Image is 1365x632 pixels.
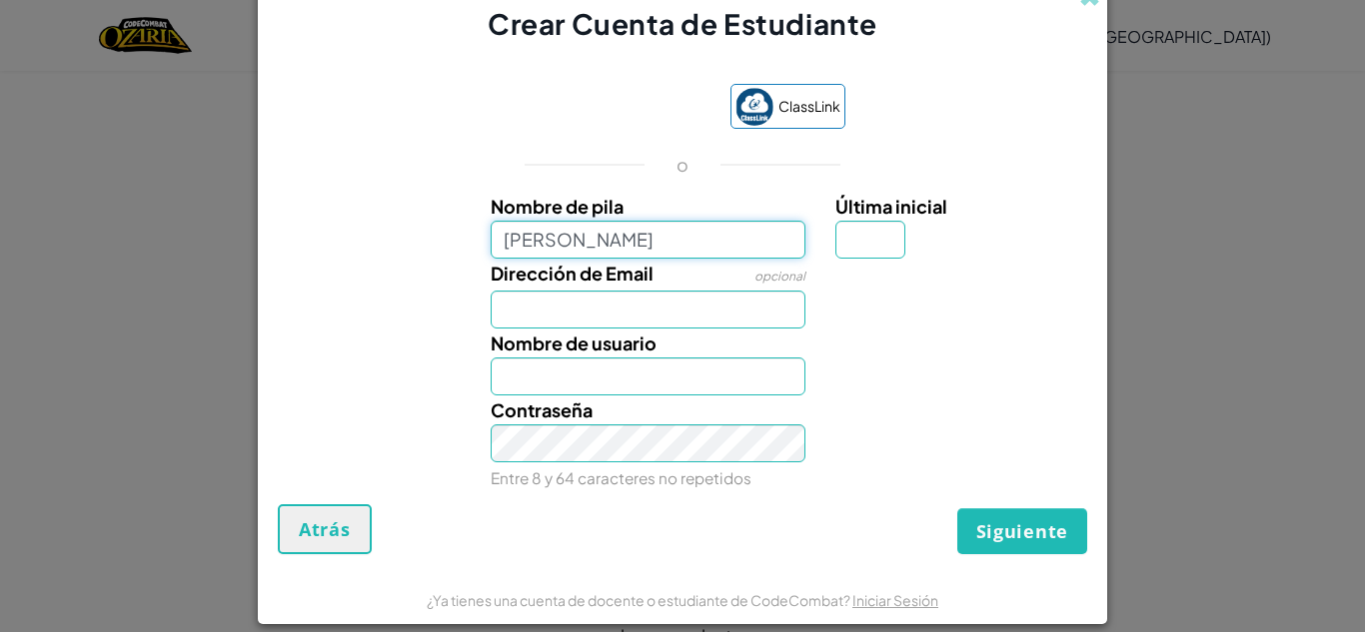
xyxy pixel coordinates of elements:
[278,504,372,554] button: Atrás
[957,508,1087,554] button: Siguiente
[491,468,751,487] small: Entre 8 y 64 caracteres no repetidos
[754,269,805,284] span: opcional
[852,591,938,609] a: Iniciar Sesión
[427,591,852,609] span: ¿Ya tienes una cuenta de docente o estudiante de CodeCombat?
[511,86,720,130] iframe: Botón de Acceder con Google
[778,92,840,121] span: ClassLink
[735,88,773,126] img: classlink-logo-small.png
[491,331,657,354] span: Nombre de usuario
[677,153,688,177] p: o
[491,398,593,421] span: Contraseña
[976,519,1068,543] span: Siguiente
[488,6,877,41] span: Crear Cuenta de Estudiante
[299,517,351,541] span: Atrás
[491,195,624,218] span: Nombre de pila
[835,195,947,218] span: Última inicial
[491,262,654,285] span: Dirección de Email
